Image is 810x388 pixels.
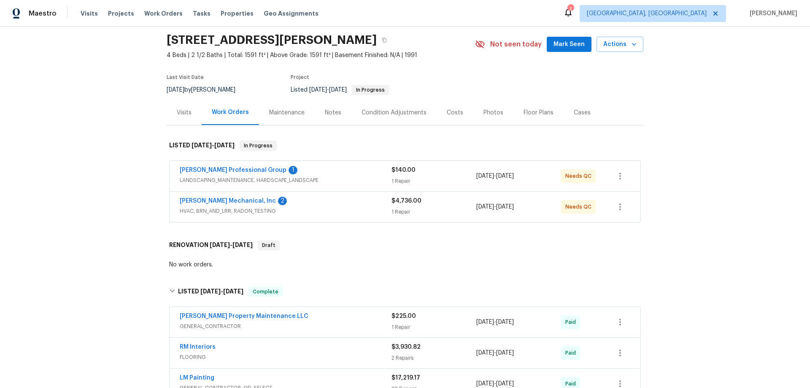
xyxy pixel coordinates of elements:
[169,240,253,250] h6: RENOVATION
[169,141,235,151] h6: LISTED
[565,380,579,388] span: Paid
[169,260,641,269] div: No work orders.
[547,37,591,52] button: Mark Seen
[329,87,347,93] span: [DATE]
[496,381,514,387] span: [DATE]
[553,39,585,50] span: Mark Seen
[565,172,595,180] span: Needs QC
[212,108,249,117] div: Work Orders
[180,176,391,185] span: LANDSCAPING_MAINTENANCE, HARDSCAPE_LANDSCAPE
[269,109,305,117] div: Maintenance
[167,87,184,93] span: [DATE]
[362,109,427,117] div: Condition Adjustments
[291,87,389,93] span: Listed
[603,39,637,50] span: Actions
[167,278,643,305] div: LISTED [DATE]-[DATE]Complete
[210,242,253,248] span: -
[180,313,308,319] a: [PERSON_NAME] Property Maintenance LLC
[476,381,494,387] span: [DATE]
[476,204,494,210] span: [DATE]
[167,232,643,259] div: RENOVATION [DATE]-[DATE]Draft
[259,241,279,250] span: Draft
[574,109,591,117] div: Cases
[746,9,797,18] span: [PERSON_NAME]
[377,33,392,48] button: Copy Address
[587,9,707,18] span: [GEOGRAPHIC_DATA], [GEOGRAPHIC_DATA]
[180,198,276,204] a: [PERSON_NAME] Mechanical, Inc
[180,322,391,331] span: GENERAL_CONTRACTOR
[167,75,204,80] span: Last Visit Date
[476,380,514,388] span: -
[496,173,514,179] span: [DATE]
[309,87,327,93] span: [DATE]
[447,109,463,117] div: Costs
[391,167,416,173] span: $140.00
[180,344,216,350] a: RM Interiors
[476,349,514,357] span: -
[391,198,421,204] span: $4,736.00
[490,40,542,49] span: Not seen today
[496,204,514,210] span: [DATE]
[391,354,476,362] div: 2 Repairs
[476,203,514,211] span: -
[391,208,476,216] div: 1 Repair
[496,350,514,356] span: [DATE]
[180,207,391,215] span: HVAC, BRN_AND_LRR, RADON_TESTING
[167,132,643,159] div: LISTED [DATE]-[DATE]In Progress
[391,323,476,331] div: 1 Repair
[325,109,341,117] div: Notes
[565,349,579,357] span: Paid
[476,319,494,325] span: [DATE]
[81,9,98,18] span: Visits
[565,318,579,326] span: Paid
[192,142,235,148] span: -
[177,109,192,117] div: Visits
[291,75,309,80] span: Project
[108,9,134,18] span: Projects
[180,375,214,381] a: LM Painting
[391,344,421,350] span: $3,930.82
[180,353,391,361] span: FLOORING
[223,288,243,294] span: [DATE]
[567,5,573,14] div: 1
[210,242,230,248] span: [DATE]
[476,350,494,356] span: [DATE]
[200,288,243,294] span: -
[180,167,286,173] a: [PERSON_NAME] Professional Group
[476,172,514,180] span: -
[200,288,221,294] span: [DATE]
[483,109,503,117] div: Photos
[565,203,595,211] span: Needs QC
[167,36,377,44] h2: [STREET_ADDRESS][PERSON_NAME]
[264,9,319,18] span: Geo Assignments
[240,141,276,150] span: In Progress
[193,11,211,16] span: Tasks
[278,197,287,205] div: 2
[391,313,416,319] span: $225.00
[309,87,347,93] span: -
[167,85,246,95] div: by [PERSON_NAME]
[496,319,514,325] span: [DATE]
[178,287,243,297] h6: LISTED
[232,242,253,248] span: [DATE]
[524,109,553,117] div: Floor Plans
[597,37,643,52] button: Actions
[289,166,297,174] div: 1
[476,318,514,326] span: -
[192,142,212,148] span: [DATE]
[476,173,494,179] span: [DATE]
[144,9,183,18] span: Work Orders
[221,9,254,18] span: Properties
[167,51,475,60] span: 4 Beds | 2 1/2 Baths | Total: 1591 ft² | Above Grade: 1591 ft² | Basement Finished: N/A | 1991
[353,87,388,92] span: In Progress
[214,142,235,148] span: [DATE]
[29,9,57,18] span: Maestro
[249,288,282,296] span: Complete
[391,177,476,185] div: 1 Repair
[391,375,420,381] span: $17,219.17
